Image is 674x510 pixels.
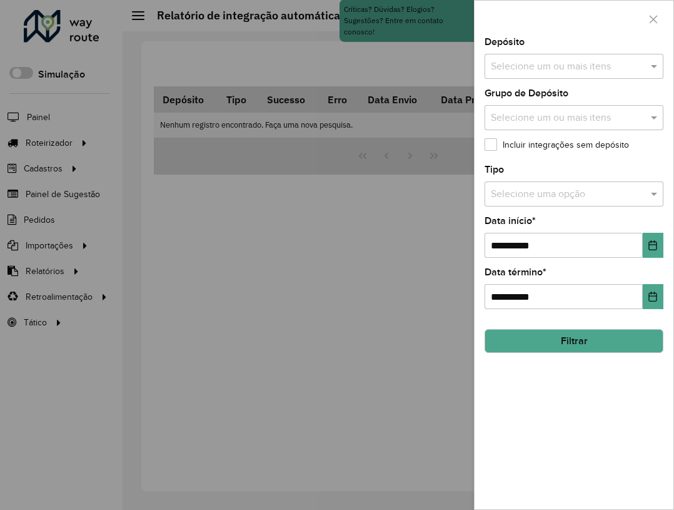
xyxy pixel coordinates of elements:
button: Choose Date [643,284,663,309]
button: Filtrar [485,329,663,353]
label: Data término [485,265,546,280]
label: Tipo [485,162,504,177]
label: Grupo de Depósito [485,86,568,101]
label: Depósito [485,34,525,49]
button: Choose Date [643,233,663,258]
label: Data início [485,213,536,228]
label: Incluir integrações sem depósito [485,138,629,151]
